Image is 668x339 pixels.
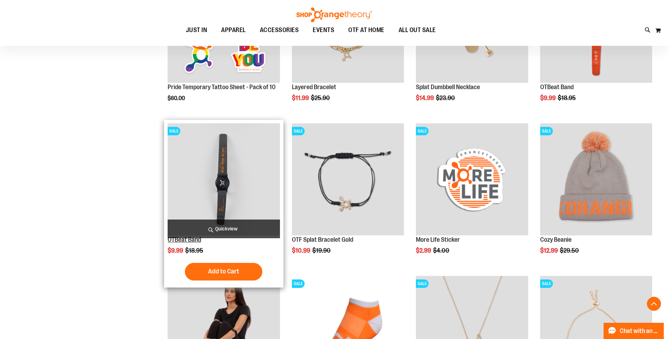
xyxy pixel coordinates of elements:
span: SALE [540,127,553,135]
img: Shop Orangetheory [295,7,373,22]
span: $18.95 [558,94,577,101]
span: Add to Cart [208,267,239,275]
span: $12.99 [540,247,559,254]
span: $11.99 [292,94,310,101]
span: $23.90 [436,94,456,101]
div: product [537,120,656,272]
button: Add to Cart [185,263,262,281]
a: OTBeat BandSALE [168,123,280,236]
span: $9.99 [540,94,557,101]
span: $4.00 [433,247,450,254]
img: Main view of OTF Cozy Scarf Grey [540,123,652,235]
div: product [288,120,407,272]
span: $25.90 [311,94,331,101]
img: Product image for Splat Bracelet Gold [292,123,404,235]
img: Product image for More Life Sticker [416,123,528,235]
span: SALE [540,279,553,288]
img: OTBeat Band [168,123,280,235]
a: Product image for Splat Bracelet GoldSALE [292,123,404,236]
a: Pride Temporary Tattoo Sheet - Pack of 10 [168,84,276,91]
span: SALE [292,127,305,135]
span: $18.95 [185,247,204,254]
a: OTBeat Band [540,84,574,91]
a: Splat Dumbbell Necklace [416,84,480,91]
span: ACCESSORIES [260,22,299,38]
span: APPAREL [221,22,246,38]
div: product [164,120,283,288]
span: $60.00 [168,95,186,101]
a: Cozy Beanie [540,236,572,243]
span: $19.90 [312,247,332,254]
span: $10.99 [292,247,311,254]
span: Chat with an Expert [620,328,660,334]
a: OTBeat Band [168,236,201,243]
span: $29.50 [560,247,580,254]
span: SALE [168,127,180,135]
span: $14.99 [416,94,435,101]
span: SALE [416,127,429,135]
button: Back To Top [647,297,661,311]
span: $2.99 [416,247,432,254]
a: More Life Sticker [416,236,460,243]
a: Main view of OTF Cozy Scarf GreySALE [540,123,652,236]
span: SALE [292,279,305,288]
span: OTF AT HOME [348,22,385,38]
span: ALL OUT SALE [399,22,436,38]
a: Quickview [168,220,280,238]
span: SALE [416,279,429,288]
div: product [412,120,531,272]
a: Product image for More Life StickerSALE [416,123,528,236]
button: Chat with an Expert [604,323,664,339]
a: OTF Splat Bracelet Gold [292,236,353,243]
span: EVENTS [313,22,334,38]
span: JUST IN [186,22,207,38]
a: Layered Bracelet [292,84,336,91]
span: $9.99 [168,247,184,254]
